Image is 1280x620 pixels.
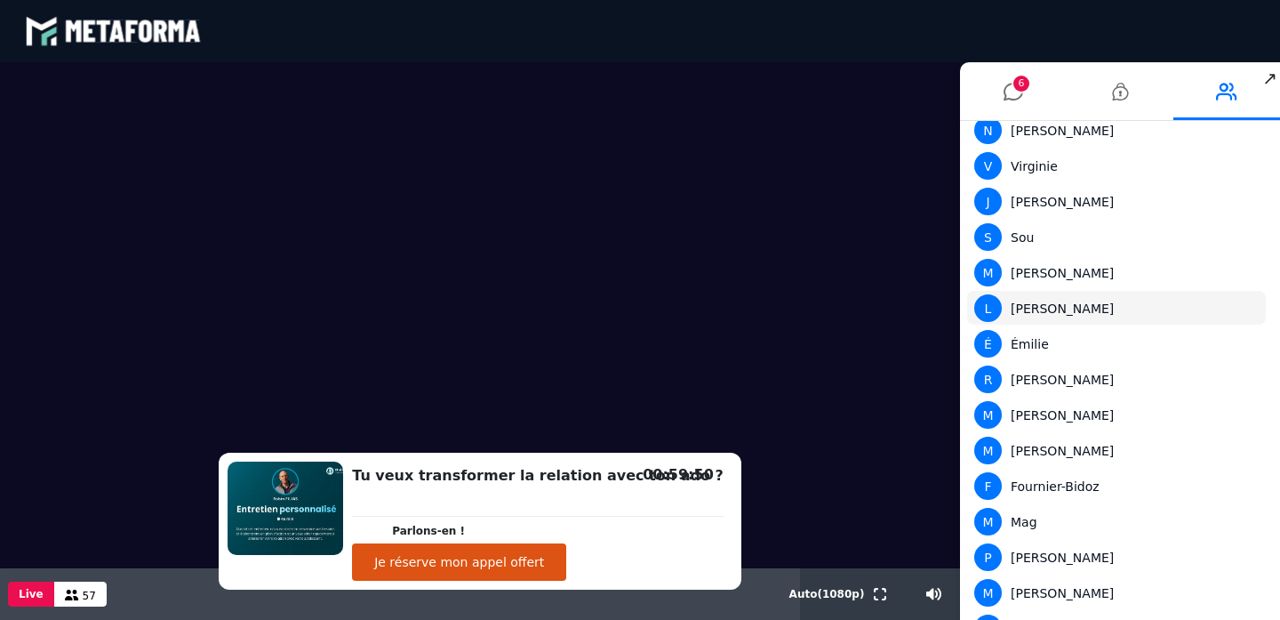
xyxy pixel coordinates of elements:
[352,465,724,487] h2: Tu veux transformer la relation avec ton ado ?
[974,579,1002,607] span: M
[974,259,1002,286] span: M
[974,437,1002,464] span: M
[974,472,1002,500] span: F
[974,508,1002,535] span: M
[974,223,1002,251] span: S
[974,117,1002,144] span: N
[1013,76,1029,92] span: 6
[974,294,1259,322] div: [PERSON_NAME]
[974,508,1259,535] div: Mag
[786,568,868,620] button: Auto(1080p)
[228,462,343,555] img: 1758038531972-o0Ap4NrQxVqGxJXMj58z1kqfcv6A6DSU.jpeg
[974,401,1259,429] div: [PERSON_NAME]
[974,472,1259,500] div: Fournier-Bidoz
[974,188,1259,215] div: [PERSON_NAME]
[974,259,1259,286] div: [PERSON_NAME]
[974,330,1259,358] div: Émilie
[974,544,1259,571] div: [PERSON_NAME]
[392,523,724,539] p: Parlons-en !
[1260,62,1280,94] span: ↗
[974,294,1002,322] span: L
[974,188,1002,215] span: J
[974,366,1259,393] div: [PERSON_NAME]
[974,579,1259,607] div: [PERSON_NAME]
[974,152,1002,180] span: V
[974,437,1259,464] div: [PERSON_NAME]
[974,152,1259,180] div: Virginie
[83,590,96,602] span: 57
[789,588,865,600] span: Auto ( 1080 p)
[352,544,566,581] button: Je réserve mon appel offert
[974,544,1002,571] span: P
[8,582,54,607] button: Live
[974,366,1002,393] span: R
[974,330,1002,358] span: É
[974,401,1002,429] span: M
[974,117,1259,144] div: [PERSON_NAME]
[974,223,1259,251] div: Sou
[643,466,714,483] span: 00:59:50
